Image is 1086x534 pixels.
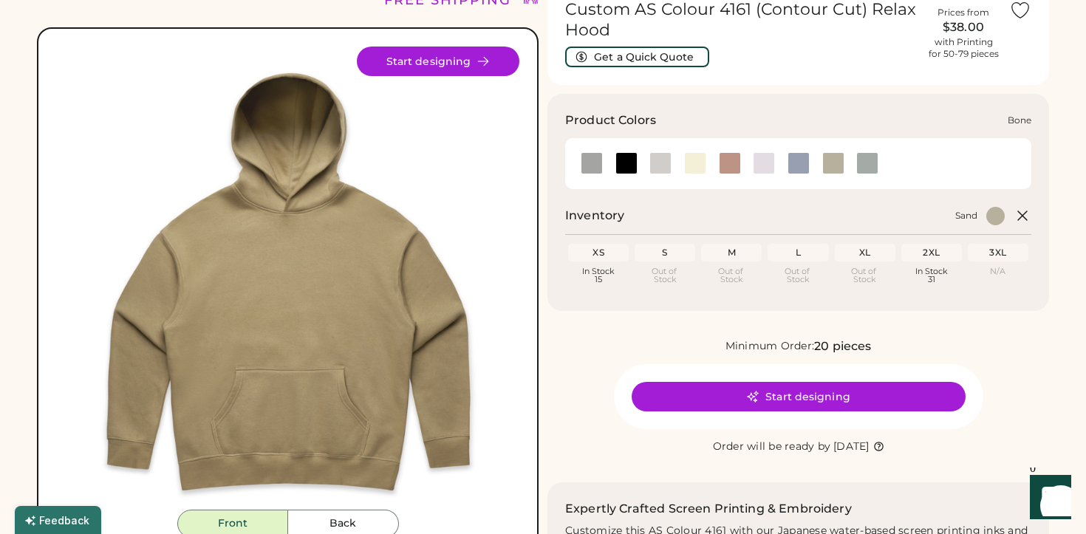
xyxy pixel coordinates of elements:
div: 2XL [904,247,959,259]
div: In Stock 15 [571,267,626,284]
div: In Stock 31 [904,267,959,284]
div: [DATE] [833,439,870,454]
div: with Printing for 50-79 pieces [929,36,999,60]
div: Bone [1008,114,1031,126]
div: XS [571,247,626,259]
div: Out of Stock [771,267,825,284]
button: Get a Quick Quote [565,47,709,67]
div: S [638,247,692,259]
h2: Expertly Crafted Screen Printing & Embroidery [565,500,852,518]
div: XL [838,247,892,259]
img: 4161 - Sand Front Image [56,47,519,510]
div: $38.00 [926,18,1000,36]
div: Out of Stock [638,267,692,284]
div: N/A [971,267,1025,275]
div: Out of Stock [838,267,892,284]
div: 20 pieces [814,338,871,355]
h2: Inventory [565,207,624,225]
iframe: Front Chat [1016,468,1079,531]
div: Minimum Order: [725,339,815,354]
button: Start designing [357,47,519,76]
button: Start designing [632,382,966,411]
h3: Product Colors [565,112,656,129]
div: Order will be ready by [713,439,831,454]
div: Prices from [938,7,989,18]
div: Sand [955,210,977,222]
div: 4161 Style Image [56,47,519,510]
div: 3XL [971,247,1025,259]
div: M [704,247,759,259]
div: L [771,247,825,259]
div: Out of Stock [704,267,759,284]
